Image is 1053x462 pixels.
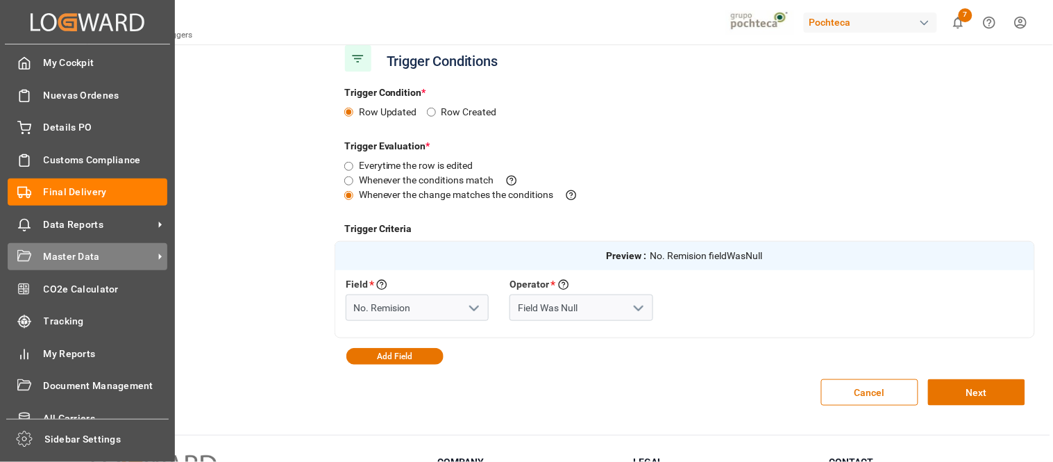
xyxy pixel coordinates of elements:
[44,88,168,103] span: Nuevas Ordenes
[44,379,168,393] span: Document Management
[8,404,167,431] a: All Carriers
[8,81,167,108] a: Nuevas Ordenes
[650,249,763,263] span: No. Remision fieldWasNull
[8,308,167,335] a: Tracking
[44,217,153,232] span: Data Reports
[44,314,168,329] span: Tracking
[335,222,1035,236] h4: Trigger Criteria
[804,9,943,35] button: Pochteca
[509,277,549,292] label: Operator
[359,158,483,173] label: Everytime the row is edited
[335,139,1035,154] h4: Trigger Evaluation
[959,8,972,22] span: 7
[359,173,530,188] label: Whenever the conditions match
[8,114,167,141] a: Details PO
[359,105,427,119] label: Row Updated
[346,348,444,365] button: Add Field
[44,185,168,199] span: Final Delivery
[8,372,167,399] a: Document Management
[44,120,168,135] span: Details PO
[346,277,368,292] label: Field
[509,295,653,321] input: Type to search/select
[8,49,167,76] a: My Cockpit
[441,105,507,119] label: Row Created
[607,249,647,263] strong: Preview :
[8,340,167,367] a: My Reports
[8,146,167,173] a: Customs Compliance
[8,275,167,302] a: CO2e Calculator
[359,188,589,202] label: Whenever the change matches the conditions
[463,297,484,319] button: open menu
[627,297,648,319] button: open menu
[974,7,1005,38] button: Help Center
[44,153,168,167] span: Customs Compliance
[804,13,937,33] div: Pochteca
[928,379,1025,406] button: Next
[943,7,974,38] button: show 7 new notifications
[44,411,168,426] span: All Carriers
[45,432,169,447] span: Sidebar Settings
[821,379,918,406] button: Cancel
[44,56,168,70] span: My Cockpit
[335,85,1035,100] h4: Trigger Condition
[44,282,168,297] span: CO2e Calculator
[726,10,795,35] img: pochtecaImg.jpg_1689854062.jpg
[8,179,167,206] a: Final Delivery
[44,347,168,361] span: My Reports
[346,295,489,321] input: Type to search/select
[380,49,505,73] span: Trigger Conditions
[44,249,153,264] span: Master Data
